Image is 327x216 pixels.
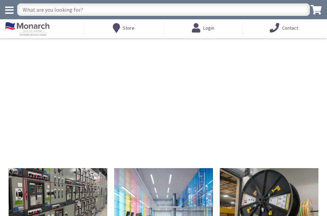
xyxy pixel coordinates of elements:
input: What are you looking for? [17,3,310,16]
span: Contact [282,22,298,34]
span: Login [203,25,214,31]
a: Store [113,22,134,34]
span: Store [123,25,134,31]
img: Monarch Electric Company [5,22,50,36]
a: Login [192,22,214,34]
a: Contact [270,22,298,34]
